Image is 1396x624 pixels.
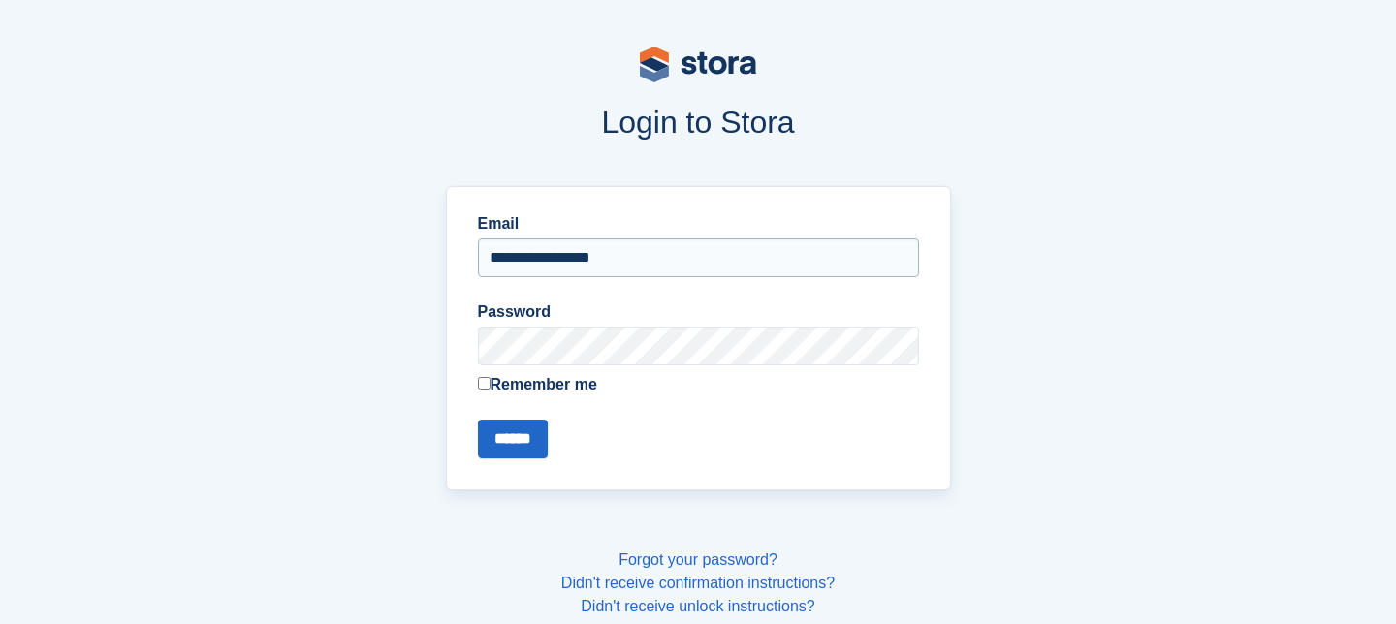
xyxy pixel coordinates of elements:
[478,377,491,390] input: Remember me
[478,212,919,235] label: Email
[581,598,814,614] a: Didn't receive unlock instructions?
[478,300,919,324] label: Password
[640,47,756,82] img: stora-logo-53a41332b3708ae10de48c4981b4e9114cc0af31d8433b30ea865607fb682f29.svg
[561,575,835,591] a: Didn't receive confirmation instructions?
[619,551,777,568] a: Forgot your password?
[76,105,1320,140] h1: Login to Stora
[478,373,919,396] label: Remember me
